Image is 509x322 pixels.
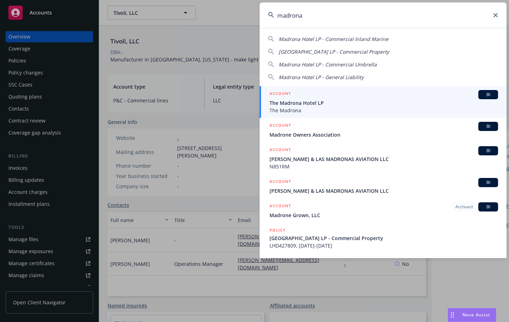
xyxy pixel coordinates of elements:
[481,179,495,186] span: BI
[269,107,498,114] span: The Madrona
[260,142,507,174] a: ACCOUNTBI[PERSON_NAME] & LAS MADRONAS AVIATION LLCN851RM
[269,227,286,234] h5: POLICY
[260,198,507,223] a: ACCOUNTArchivedBIMadrone Grown, LLC
[481,148,495,154] span: BI
[462,312,490,318] span: Nova Assist
[279,48,389,55] span: [GEOGRAPHIC_DATA] LP - Commercial Property
[279,61,377,68] span: Madrona Hotel LP - Commercial Umbrella
[269,178,291,186] h5: ACCOUNT
[260,253,507,284] a: POLICY
[269,90,291,99] h5: ACCOUNT
[269,187,498,195] span: [PERSON_NAME] & LAS MADRONAS AVIATION LLC
[481,91,495,98] span: BI
[448,308,457,322] div: Drag to move
[260,174,507,198] a: ACCOUNTBI[PERSON_NAME] & LAS MADRONAS AVIATION LLC
[269,234,498,242] span: [GEOGRAPHIC_DATA] LP - Commercial Property
[269,211,498,219] span: Madrone Grown, LLC
[269,257,286,264] h5: POLICY
[455,204,473,210] span: Archived
[279,36,388,42] span: Madrona Hotel LP - Commercial Inland Marine
[269,163,498,170] span: N851RM
[260,86,507,118] a: ACCOUNTBIThe Madrona Hotel LPThe Madrona
[269,146,291,155] h5: ACCOUNT
[269,131,498,138] span: Madrone Owners Association
[448,308,496,322] button: Nova Assist
[260,223,507,253] a: POLICY[GEOGRAPHIC_DATA] LP - Commercial PropertyLHD427809, [DATE]-[DATE]
[269,122,291,130] h5: ACCOUNT
[269,242,498,249] span: LHD427809, [DATE]-[DATE]
[260,2,507,28] input: Search...
[260,118,507,142] a: ACCOUNTBIMadrone Owners Association
[481,123,495,130] span: BI
[269,99,498,107] span: The Madrona Hotel LP
[269,202,291,211] h5: ACCOUNT
[269,155,498,163] span: [PERSON_NAME] & LAS MADRONAS AVIATION LLC
[481,204,495,210] span: BI
[279,74,364,80] span: Madrona Hotel LP - General Liability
